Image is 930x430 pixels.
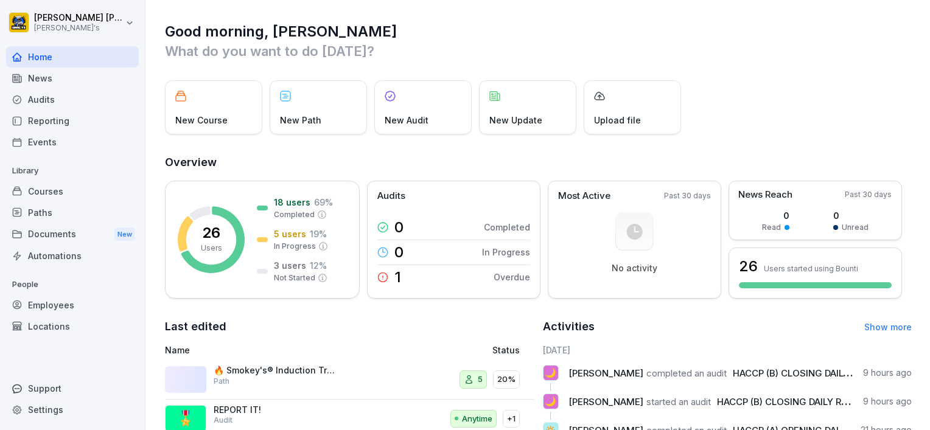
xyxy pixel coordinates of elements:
[214,415,232,426] p: Audit
[274,272,315,283] p: Not Started
[274,209,315,220] p: Completed
[6,181,139,202] a: Courses
[6,89,139,110] a: Audits
[478,373,483,386] p: 5
[863,367,912,379] p: 9 hours ago
[594,114,641,127] p: Upload file
[6,275,139,294] p: People
[214,365,335,376] p: 🔥 Smokey's® Induction Training
[165,154,912,171] h2: Overview
[6,316,139,337] a: Locations
[314,196,333,209] p: 69 %
[6,131,139,153] a: Events
[394,220,404,235] p: 0
[612,263,657,274] p: No activity
[6,399,139,420] a: Settings
[845,189,892,200] p: Past 30 days
[6,68,139,89] a: News
[377,189,405,203] p: Audits
[762,222,781,233] p: Read
[489,114,542,127] p: New Update
[274,196,310,209] p: 18 users
[274,259,306,272] p: 3 users
[114,227,135,241] div: New
[214,376,229,387] p: Path
[6,245,139,266] a: Automations
[733,367,887,379] span: HACCP (B) CLOSING DAILY REPORT
[214,404,335,415] p: REPORT IT!
[201,243,222,254] p: Users
[739,256,758,277] h3: 26
[764,264,858,273] p: Users started using Bounti
[34,13,123,23] p: [PERSON_NAME] [PERSON_NAME]
[310,227,327,240] p: 19 %
[6,223,139,246] a: DocumentsNew
[274,227,306,240] p: 5 users
[568,367,643,379] span: [PERSON_NAME]
[175,114,228,127] p: New Course
[842,222,869,233] p: Unread
[177,407,195,429] p: 🎖️
[717,396,871,407] span: HACCP (B) CLOSING DAILY REPORT
[6,223,139,246] div: Documents
[462,413,492,425] p: Anytime
[646,396,711,407] span: started an audit
[545,393,556,410] p: 🌙
[492,344,520,356] p: Status
[484,221,530,234] p: Completed
[6,378,139,399] div: Support
[274,241,316,252] p: In Progress
[165,22,912,41] h1: Good morning, [PERSON_NAME]
[34,24,123,32] p: [PERSON_NAME]'s
[494,271,530,283] p: Overdue
[568,396,643,407] span: [PERSON_NAME]
[6,110,139,131] a: Reporting
[6,46,139,68] a: Home
[863,395,912,407] p: 9 hours ago
[664,190,711,201] p: Past 30 days
[864,322,912,332] a: Show more
[507,413,516,425] p: +1
[165,344,391,356] p: Name
[762,209,789,222] p: 0
[6,294,139,316] a: Employees
[646,367,727,379] span: completed an audit
[310,259,327,272] p: 12 %
[394,245,404,260] p: 0
[385,114,428,127] p: New Audit
[738,188,792,202] p: News Reach
[394,270,401,285] p: 1
[6,161,139,181] p: Library
[6,202,139,223] a: Paths
[558,189,610,203] p: Most Active
[497,373,516,386] p: 20%
[165,41,912,61] p: What do you want to do [DATE]?
[543,318,595,335] h2: Activities
[833,209,869,222] p: 0
[545,364,556,381] p: 🌙
[202,226,220,240] p: 26
[543,344,912,356] h6: [DATE]
[165,318,534,335] h2: Last edited
[482,246,530,258] p: In Progress
[165,360,534,400] a: 🔥 Smokey's® Induction TrainingPath520%
[280,114,321,127] p: New Path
